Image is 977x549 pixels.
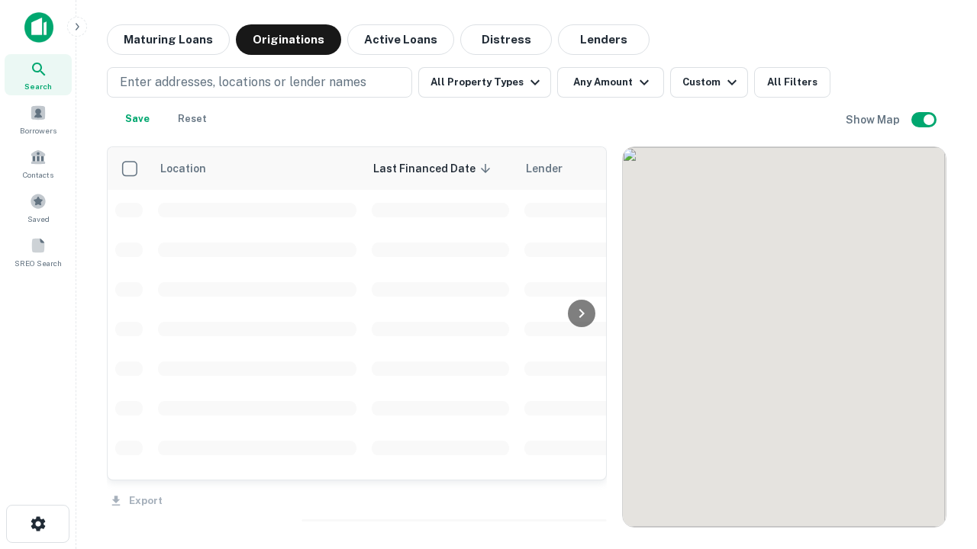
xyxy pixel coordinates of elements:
button: Distress [460,24,552,55]
button: Originations [236,24,341,55]
button: Enter addresses, locations or lender names [107,67,412,98]
span: Search [24,80,52,92]
button: Lenders [558,24,650,55]
span: Lender [526,159,563,178]
a: Saved [5,187,72,228]
a: SREO Search [5,231,72,272]
a: Search [5,54,72,95]
span: Location [160,159,226,178]
th: Last Financed Date [364,147,517,190]
th: Lender [517,147,761,190]
div: Custom [682,73,741,91]
iframe: Chat Widget [901,378,977,451]
p: Enter addresses, locations or lender names [120,73,366,91]
span: Saved [27,213,50,225]
span: Borrowers [20,124,56,136]
span: Last Financed Date [373,159,495,178]
a: Contacts [5,143,72,184]
button: Maturing Loans [107,24,230,55]
button: All Property Types [418,67,551,98]
button: Save your search to get updates of matches that match your search criteria. [113,104,162,134]
h6: Show Map [846,111,902,128]
button: All Filters [754,67,830,98]
span: Contacts [23,169,53,181]
a: Borrowers [5,98,72,140]
button: Any Amount [557,67,664,98]
button: Active Loans [347,24,454,55]
th: Location [150,147,364,190]
img: capitalize-icon.png [24,12,53,43]
button: Custom [670,67,748,98]
button: Reset [168,104,217,134]
div: 0 0 [623,147,946,527]
span: SREO Search [15,257,62,269]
